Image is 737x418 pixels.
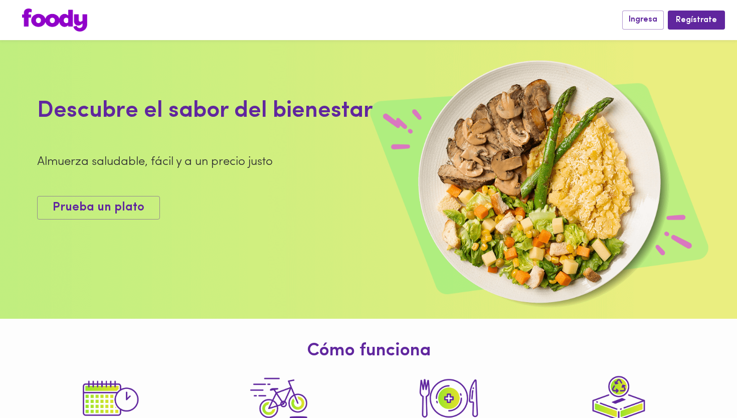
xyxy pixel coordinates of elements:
span: Prueba un plato [53,200,144,215]
img: logo.png [22,9,87,32]
div: Almuerza saludable, fácil y a un precio justo [37,153,479,170]
span: Regístrate [676,16,717,25]
span: Ingresa [629,15,657,25]
button: Regístrate [668,11,725,29]
h1: Cómo funciona [8,341,729,361]
button: Ingresa [622,11,664,29]
button: Prueba un plato [37,196,160,220]
div: Descubre el sabor del bienestar [37,95,479,128]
